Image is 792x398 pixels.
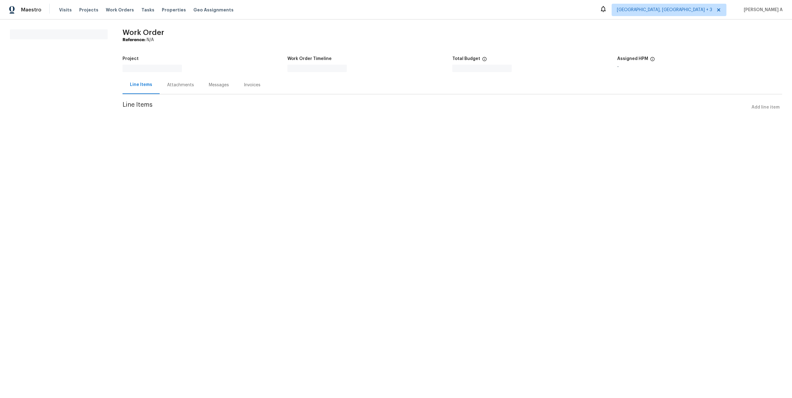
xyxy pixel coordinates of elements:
[482,57,487,65] span: The total cost of line items that have been proposed by Opendoor. This sum includes line items th...
[130,82,152,88] div: Line Items
[617,57,648,61] h5: Assigned HPM
[244,82,260,88] div: Invoices
[209,82,229,88] div: Messages
[167,82,194,88] div: Attachments
[123,57,139,61] h5: Project
[650,57,655,65] span: The hpm assigned to this work order.
[106,7,134,13] span: Work Orders
[59,7,72,13] span: Visits
[617,65,782,69] div: -
[21,7,41,13] span: Maestro
[123,37,782,43] div: N/A
[162,7,186,13] span: Properties
[123,102,749,113] span: Line Items
[79,7,98,13] span: Projects
[452,57,480,61] h5: Total Budget
[141,8,154,12] span: Tasks
[741,7,783,13] span: [PERSON_NAME] A
[287,57,332,61] h5: Work Order Timeline
[123,38,145,42] b: Reference:
[123,29,164,36] span: Work Order
[617,7,712,13] span: [GEOGRAPHIC_DATA], [GEOGRAPHIC_DATA] + 3
[193,7,234,13] span: Geo Assignments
